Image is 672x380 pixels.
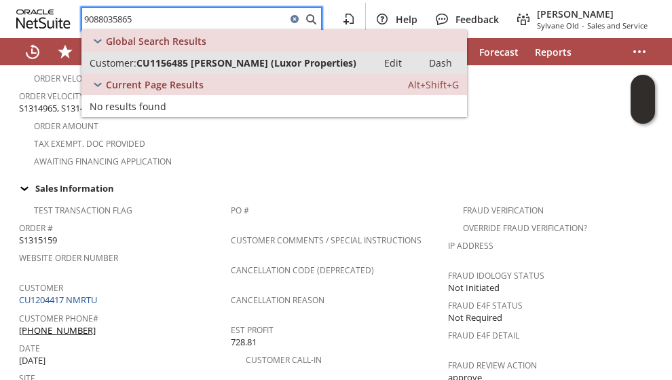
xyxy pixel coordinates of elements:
span: 728.81 [231,336,257,349]
a: Customer [19,282,63,294]
a: Awaiting Financing Application [34,156,172,167]
div: Sales Information [14,179,660,197]
a: [PHONE_NUMBER] [19,324,96,336]
span: Current Page Results [106,78,204,91]
a: Edit: [369,54,417,71]
a: Cancellation Reason [231,294,324,306]
a: Customer Comments / Special Instructions [231,235,422,246]
span: Oracle Guided Learning Widget. To move around, please hold and drag [631,100,655,124]
a: Reports [527,38,580,65]
span: S1314965, S1314997 [19,102,99,115]
svg: logo [16,10,71,29]
a: Fraud Review Action [448,360,537,371]
a: Fraud Verification [463,205,544,216]
a: Order Amount [34,120,98,132]
span: Alt+Shift+G [408,78,459,91]
a: Date [19,343,40,354]
a: Forecast [471,38,527,65]
span: No results found [90,100,166,113]
span: Feedback [455,13,499,26]
a: Fraud E4F Detail [448,330,519,341]
a: Fraud E4F Status [448,300,523,311]
span: Not Initiated [448,281,500,294]
a: Cancellation Code (deprecated) [231,264,374,276]
svg: Recent Records [24,44,41,60]
div: Shortcuts [49,38,81,65]
span: Forecast [479,46,519,58]
svg: Shortcuts [57,44,73,60]
span: Reports [535,46,572,58]
a: Override Fraud Verification? [463,222,587,234]
td: Sales Information [14,179,665,197]
a: PO # [231,205,249,216]
a: No results found [81,95,467,117]
div: More menus [623,38,656,65]
a: Order # [19,222,53,234]
input: Search [82,11,286,27]
span: Global Search Results [106,35,206,48]
a: Customer Phone# [19,313,98,324]
a: IP Address [448,240,493,252]
svg: Search [303,11,319,27]
a: Website Order Number [19,252,118,264]
iframe: Click here to launch Oracle Guided Learning Help Panel [631,75,655,124]
span: Sales and Service [587,20,648,31]
a: Order Velocity Matches [19,90,125,102]
a: Order Velocity Issue [34,73,124,84]
span: CU1156485 [PERSON_NAME] (Luxor Properties) [136,56,356,69]
a: Recent Records [16,38,49,65]
span: - [582,20,584,31]
span: [DATE] [19,354,45,367]
a: Dash: [417,54,464,71]
span: S1315159 [19,234,57,247]
a: CU1204417 NMRTU [19,294,100,306]
a: Test Transaction Flag [34,205,132,216]
span: [PERSON_NAME] [537,7,648,20]
span: Sylvane Old [537,20,579,31]
span: Help [396,13,417,26]
span: Customer: [90,56,136,69]
a: Est Profit [231,324,274,336]
a: Customer:CU1156485 [PERSON_NAME] (Luxor Properties)Edit: Dash: [81,52,467,73]
span: Not Required [448,311,502,324]
a: Customer Call-in [246,354,322,366]
a: Tax Exempt. Doc Provided [34,138,145,150]
a: Fraud Idology Status [448,270,544,281]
